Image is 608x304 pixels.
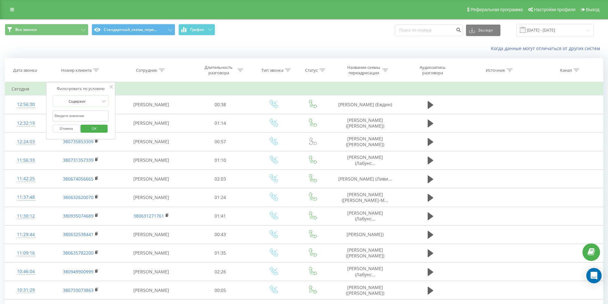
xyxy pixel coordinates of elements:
[61,68,92,73] div: Номер клиента
[133,213,164,219] a: 380631271761
[395,25,463,36] input: Поиск по номеру
[115,225,188,244] td: [PERSON_NAME]
[188,244,253,262] td: 01:35
[115,132,188,151] td: [PERSON_NAME]
[11,191,40,204] div: 11:37:48
[63,287,94,293] a: 380733073863
[11,154,40,167] div: 11:56:33
[534,7,575,12] span: Настройки профиля
[11,265,40,278] div: 10:46:04
[491,45,603,51] a: Когда данные могут отличаться от других систем
[560,68,572,73] div: Канал
[5,83,603,95] td: Сегодня
[63,269,94,275] a: 380949900999
[85,123,103,133] span: OK
[115,188,188,207] td: [PERSON_NAME]
[115,95,188,114] td: [PERSON_NAME]
[188,188,253,207] td: 01:24
[81,125,108,133] button: OK
[586,268,602,283] div: Open Intercom Messenger
[11,247,40,259] div: 11:09:16
[63,231,94,237] a: 380632538441
[11,210,40,222] div: 11:30:12
[190,27,204,32] span: График
[115,170,188,188] td: [PERSON_NAME]
[342,191,388,203] span: [PERSON_NAME] ([PERSON_NAME]-М...
[92,24,175,35] button: Стандартный_схема_пере...
[63,213,94,219] a: 380935074689
[188,132,253,151] td: 00:57
[331,244,399,262] td: [PERSON_NAME] ([PERSON_NAME])
[331,114,399,132] td: [PERSON_NAME] ([PERSON_NAME])
[331,281,399,300] td: [PERSON_NAME] ([PERSON_NAME])
[13,68,37,73] div: Дата звонка
[178,24,215,35] button: График
[188,151,253,169] td: 01:10
[347,210,383,222] span: [PERSON_NAME] (Лабунс...
[11,228,40,241] div: 11:29:44
[188,207,253,225] td: 01:41
[412,65,454,76] div: Аудиозапись разговора
[261,68,283,73] div: Тип звонка
[338,176,392,182] span: [PERSON_NAME] (Ливи...
[331,132,399,151] td: [PERSON_NAME] ([PERSON_NAME])
[136,68,157,73] div: Сотрудник
[63,157,94,163] a: 380731357339
[188,170,253,188] td: 02:03
[347,154,383,166] span: [PERSON_NAME] (Лабунс...
[15,27,37,32] span: Все звонки
[11,98,40,111] div: 12:56:30
[188,281,253,300] td: 00:05
[11,117,40,130] div: 12:32:19
[63,138,94,145] a: 380735853309
[5,24,88,35] button: Все звонки
[586,7,599,12] span: Выход
[63,194,94,200] a: 380632620070
[331,225,399,244] td: [PERSON_NAME])
[331,95,399,114] td: [PERSON_NAME] (Еждин)
[11,284,40,296] div: 10:31:29
[188,225,253,244] td: 00:43
[53,110,109,122] input: Введите значение
[11,136,40,148] div: 12:24:03
[466,25,500,36] button: Экспорт
[347,65,381,76] div: Название схемы переадресации
[202,65,236,76] div: Длительность разговора
[53,85,109,92] div: Фильтровать по условию
[115,281,188,300] td: [PERSON_NAME]
[53,125,80,133] button: Отмена
[188,114,253,132] td: 01:14
[470,7,523,12] span: Реферальная программа
[63,250,94,256] a: 380635782200
[115,244,188,262] td: [PERSON_NAME]
[347,265,383,277] span: [PERSON_NAME] (Лабунс...
[11,173,40,185] div: 11:42:25
[486,68,505,73] div: Источник
[115,114,188,132] td: [PERSON_NAME]
[115,151,188,169] td: [PERSON_NAME]
[305,68,318,73] div: Статус
[188,263,253,281] td: 02:26
[115,263,188,281] td: [PERSON_NAME]
[63,176,94,182] a: 380674056665
[188,95,253,114] td: 00:38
